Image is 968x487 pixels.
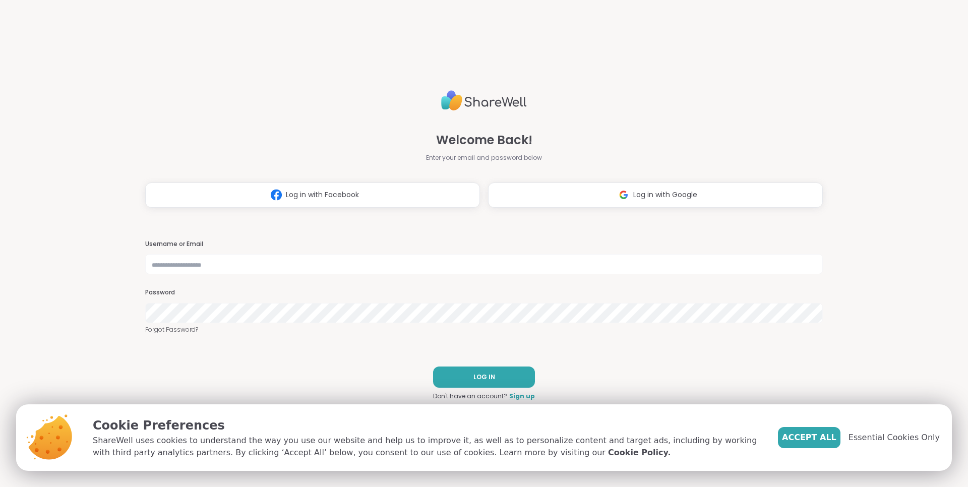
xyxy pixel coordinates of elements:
[633,190,697,200] span: Log in with Google
[436,131,532,149] span: Welcome Back!
[426,153,542,162] span: Enter your email and password below
[145,182,480,208] button: Log in with Facebook
[849,432,940,444] span: Essential Cookies Only
[509,392,535,401] a: Sign up
[441,86,527,115] img: ShareWell Logo
[93,416,762,435] p: Cookie Preferences
[778,427,840,448] button: Accept All
[782,432,836,444] span: Accept All
[145,288,823,297] h3: Password
[145,240,823,249] h3: Username or Email
[433,367,535,388] button: LOG IN
[473,373,495,382] span: LOG IN
[614,186,633,204] img: ShareWell Logomark
[145,325,823,334] a: Forgot Password?
[608,447,671,459] a: Cookie Policy.
[433,392,507,401] span: Don't have an account?
[488,182,823,208] button: Log in with Google
[286,190,359,200] span: Log in with Facebook
[93,435,762,459] p: ShareWell uses cookies to understand the way you use our website and help us to improve it, as we...
[267,186,286,204] img: ShareWell Logomark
